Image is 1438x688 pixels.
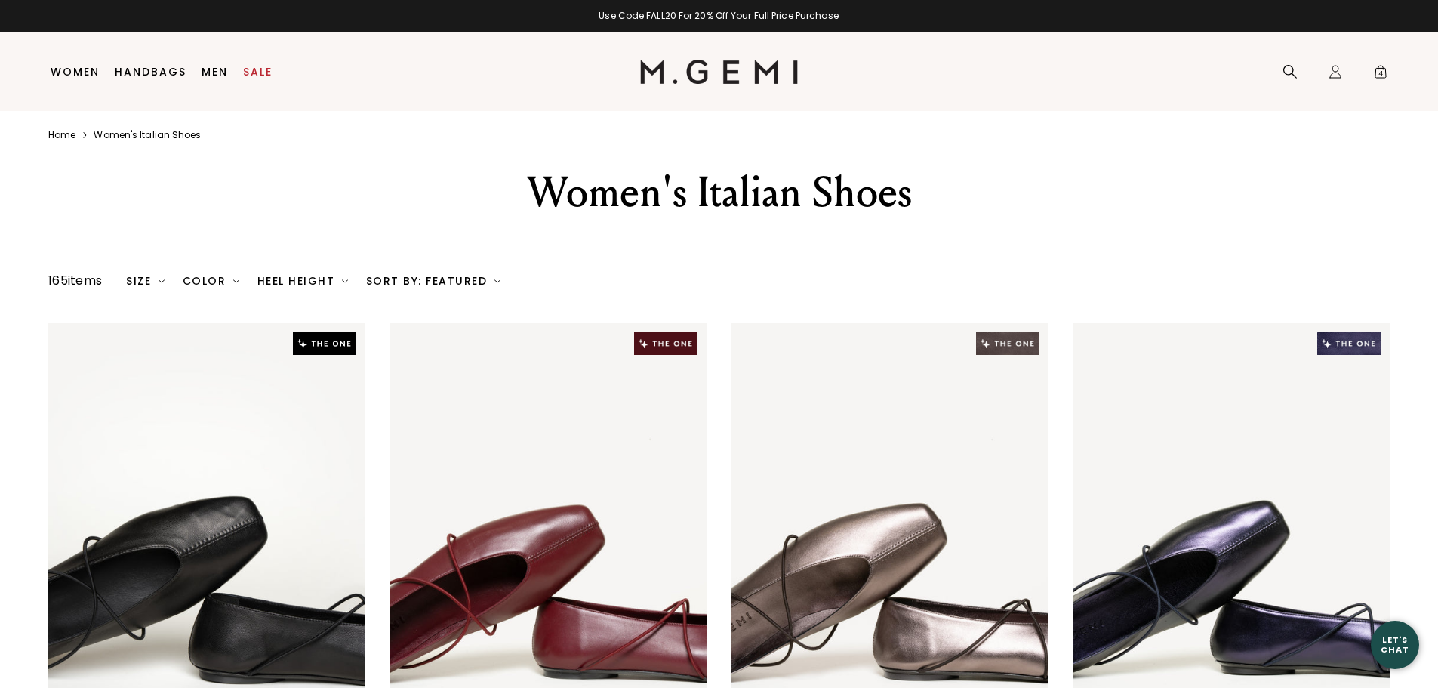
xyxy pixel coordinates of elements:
a: Men [202,66,228,78]
div: Let's Chat [1371,635,1419,654]
div: Heel Height [257,275,348,287]
div: Color [183,275,239,287]
div: 165 items [48,272,102,290]
a: Women [51,66,100,78]
a: Sale [243,66,273,78]
img: chevron-down.svg [233,278,239,284]
img: The One tag [293,332,356,355]
span: 4 [1373,67,1388,82]
a: Handbags [115,66,186,78]
img: chevron-down.svg [342,278,348,284]
div: Women's Italian Shoes [457,165,981,220]
img: chevron-down.svg [494,278,500,284]
div: Size [126,275,165,287]
a: Women's italian shoes [94,129,201,141]
img: M.Gemi [640,60,798,84]
img: chevron-down.svg [159,278,165,284]
a: Home [48,129,75,141]
div: Sort By: Featured [366,275,500,287]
